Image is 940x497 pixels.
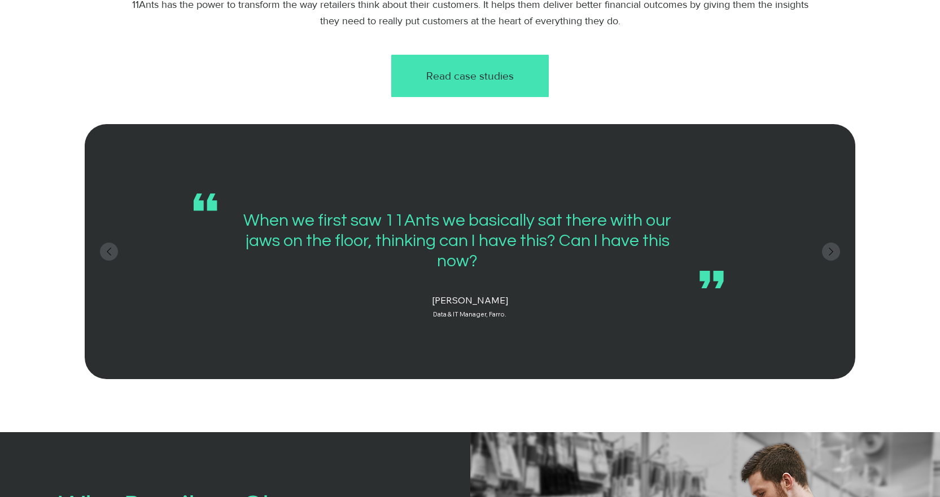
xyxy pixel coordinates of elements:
span: Read case studies [426,68,514,83]
button: Previous [100,243,118,261]
span: Data & IT Manager, Farro. [433,310,506,318]
a: Read case studies [391,55,549,97]
span: When we first saw 11Ants we basically sat there with our jaws on the floor, thinking can I have t... [243,212,671,270]
button: Next [822,243,840,261]
span: [PERSON_NAME] [432,294,508,306]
